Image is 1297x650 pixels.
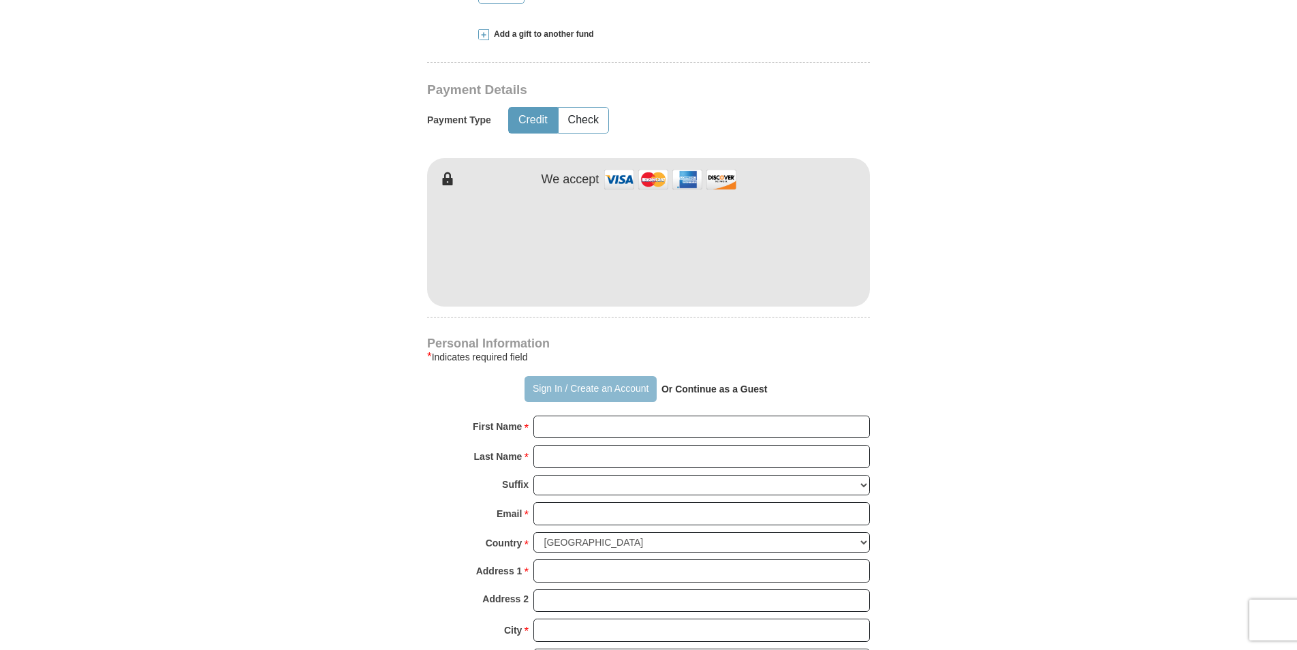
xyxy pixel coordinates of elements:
[486,533,522,553] strong: Country
[502,475,529,494] strong: Suffix
[482,589,529,608] strong: Address 2
[559,108,608,133] button: Check
[473,417,522,436] strong: First Name
[509,108,557,133] button: Credit
[427,338,870,349] h4: Personal Information
[504,621,522,640] strong: City
[525,376,656,402] button: Sign In / Create an Account
[542,172,599,187] h4: We accept
[497,504,522,523] strong: Email
[427,82,775,98] h3: Payment Details
[661,384,768,394] strong: Or Continue as a Guest
[602,165,738,194] img: credit cards accepted
[476,561,522,581] strong: Address 1
[427,114,491,126] h5: Payment Type
[474,447,522,466] strong: Last Name
[489,29,594,40] span: Add a gift to another fund
[427,349,870,365] div: Indicates required field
